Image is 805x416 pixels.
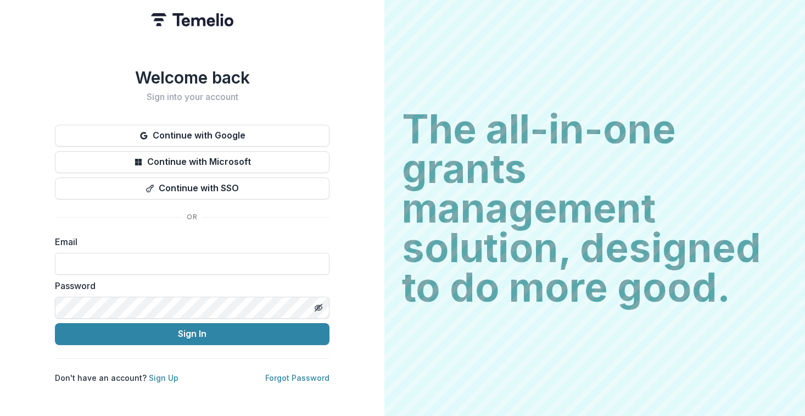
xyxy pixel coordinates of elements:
a: Sign Up [149,373,178,382]
label: Password [55,279,323,292]
h2: Sign into your account [55,92,329,102]
button: Toggle password visibility [310,299,327,317]
label: Email [55,235,323,248]
button: Continue with Google [55,125,329,147]
p: Don't have an account? [55,372,178,384]
h1: Welcome back [55,68,329,87]
button: Sign In [55,323,329,345]
a: Forgot Password [265,373,329,382]
img: Temelio [151,13,233,26]
button: Continue with SSO [55,178,329,199]
button: Continue with Microsoft [55,151,329,173]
